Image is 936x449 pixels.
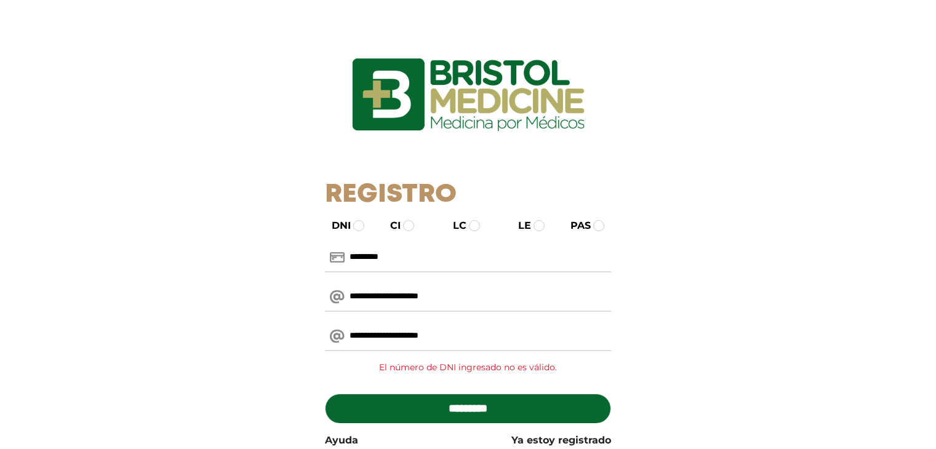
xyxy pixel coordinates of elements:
a: Ayuda [325,433,358,448]
img: logo_ingresarbristol.jpg [302,15,634,175]
label: DNI [321,218,351,233]
label: PAS [559,218,591,233]
label: LC [442,218,466,233]
label: LE [507,218,531,233]
a: Ya estoy registrado [511,433,611,448]
div: El número de DNI ingresado no es válido. [326,356,610,379]
label: CI [379,218,401,233]
h1: Registro [325,180,611,210]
